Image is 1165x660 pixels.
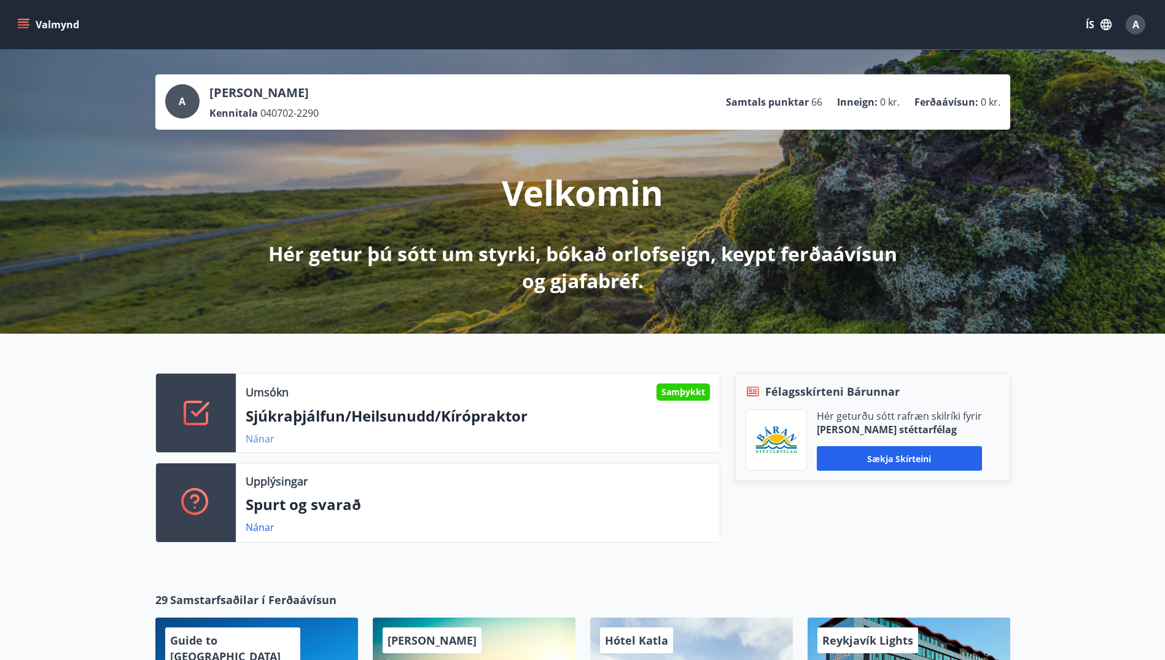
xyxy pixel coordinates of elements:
p: Kennitala [209,106,258,120]
p: Upplýsingar [246,473,308,489]
p: Samtals punktar [726,95,809,109]
span: 040702-2290 [260,106,319,120]
p: Ferðaávísun : [914,95,978,109]
p: Sjúkraþjálfun/Heilsunudd/Kírópraktor [246,406,710,426]
span: Hótel Katla [605,633,668,648]
p: Hér geturðu sótt rafræn skilríki fyrir [817,409,982,423]
span: Félagsskírteni Bárunnar [765,383,900,399]
span: 0 kr. [880,95,900,109]
p: Hér getur þú sótt um styrki, bókað orlofseign, keypt ferðaávísun og gjafabréf. [259,240,907,294]
span: [PERSON_NAME] [388,633,477,648]
button: A [1121,10,1150,39]
img: Bz2lGXKH3FXEIQKvoQ8VL0Fr0uCiWgfgA3I6fSs8.png [755,426,797,455]
button: menu [15,14,84,36]
p: Umsókn [246,384,289,400]
div: Samþykkt [657,383,710,401]
p: Velkomin [502,169,663,216]
p: Inneign : [837,95,878,109]
button: ÍS [1079,14,1118,36]
span: Samstarfsaðilar í Ferðaávísun [170,592,337,608]
p: [PERSON_NAME] [209,84,319,101]
p: Spurt og svarað [246,494,710,515]
a: Nánar [246,521,275,534]
p: [PERSON_NAME] stéttarfélag [817,423,982,436]
span: Reykjavík Lights [822,633,913,648]
span: 29 [155,592,168,608]
button: Sækja skírteini [817,446,982,471]
span: A [179,95,185,108]
span: A [1132,18,1139,31]
span: 0 kr. [981,95,1000,109]
span: 66 [811,95,822,109]
a: Nánar [246,432,275,446]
